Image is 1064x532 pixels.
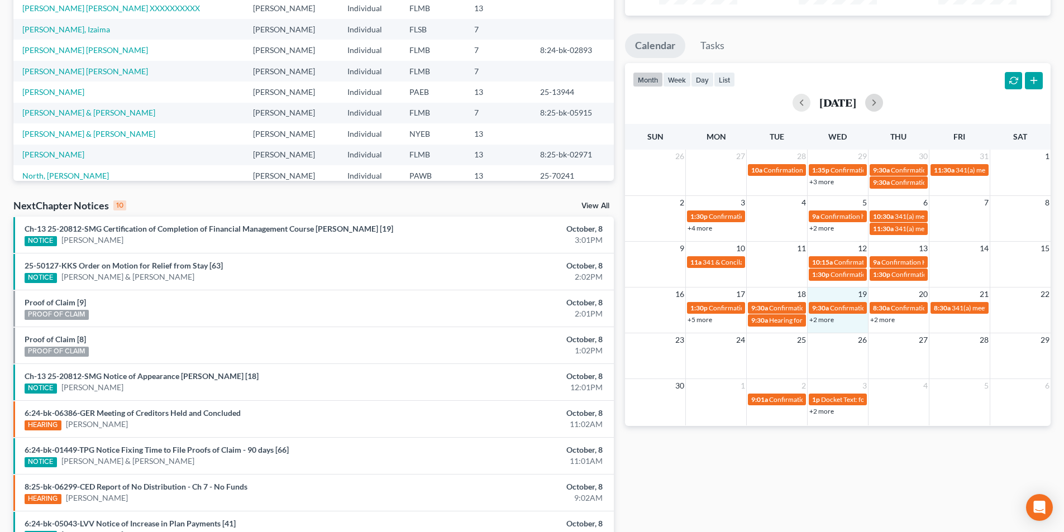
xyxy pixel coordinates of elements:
[400,103,465,123] td: FLMB
[465,103,531,123] td: 7
[465,123,531,144] td: 13
[873,304,890,312] span: 8:30a
[25,298,86,307] a: Proof of Claim [9]
[796,287,807,301] span: 18
[709,304,836,312] span: Confirmation hearing for [PERSON_NAME]
[679,242,685,255] span: 9
[735,150,746,163] span: 27
[764,166,881,174] span: Confirmation Hearing [PERSON_NAME]
[338,123,400,144] td: Individual
[857,242,868,255] span: 12
[25,224,393,233] a: Ch-13 25-20812-SMG Certification of Completion of Financial Management Course [PERSON_NAME] [19]
[812,395,820,404] span: 1p
[820,212,947,221] span: Confirmation hearing for [PERSON_NAME]
[809,178,834,186] a: +3 more
[918,333,929,347] span: 27
[61,382,123,393] a: [PERSON_NAME]
[691,72,714,87] button: day
[809,407,834,415] a: +2 more
[244,103,338,123] td: [PERSON_NAME]
[934,304,951,312] span: 8:30a
[531,165,614,186] td: 25-70241
[709,212,836,221] span: Confirmation hearing for [PERSON_NAME]
[861,379,868,392] span: 3
[679,196,685,209] span: 2
[891,270,1018,279] span: Confirmation hearing for [PERSON_NAME]
[674,379,685,392] span: 30
[25,482,247,491] a: 8:25-bk-06299-CED Report of No Distribution - Ch 7 - No Funds
[1039,333,1051,347] span: 29
[735,333,746,347] span: 24
[25,334,86,344] a: Proof of Claim [8]
[417,382,603,393] div: 12:01PM
[918,242,929,255] span: 13
[25,273,57,283] div: NOTICE
[809,315,834,324] a: +2 more
[861,196,868,209] span: 5
[25,420,61,430] div: HEARING
[244,61,338,82] td: [PERSON_NAME]
[873,258,880,266] span: 9a
[891,166,1018,174] span: Confirmation hearing for [PERSON_NAME]
[934,166,955,174] span: 11:30a
[338,145,400,165] td: Individual
[953,132,965,141] span: Fri
[22,150,84,159] a: [PERSON_NAME]
[417,456,603,467] div: 11:01AM
[800,196,807,209] span: 4
[417,371,603,382] div: October, 8
[690,304,708,312] span: 1:30p
[400,82,465,102] td: PAEB
[739,196,746,209] span: 3
[25,236,57,246] div: NOTICE
[66,419,128,430] a: [PERSON_NAME]
[625,33,685,58] a: Calendar
[1026,494,1053,521] div: Open Intercom Messenger
[831,270,957,279] span: Confirmation hearing for [PERSON_NAME]
[417,408,603,419] div: October, 8
[338,82,400,102] td: Individual
[61,271,194,282] a: [PERSON_NAME] & [PERSON_NAME]
[983,379,990,392] span: 5
[891,178,1018,186] span: Confirmation hearing for [PERSON_NAME]
[751,304,768,312] span: 9:30a
[922,196,929,209] span: 6
[796,150,807,163] span: 28
[22,25,110,34] a: [PERSON_NAME], Izaima
[417,481,603,492] div: October, 8
[796,333,807,347] span: 25
[834,258,1020,266] span: Confirmation hearing for [PERSON_NAME] & [PERSON_NAME]
[739,379,746,392] span: 1
[647,132,664,141] span: Sun
[417,234,603,246] div: 3:01PM
[979,333,990,347] span: 28
[400,145,465,165] td: FLMB
[831,166,958,174] span: Confirmation Hearing for [PERSON_NAME]
[922,379,929,392] span: 4
[417,492,603,504] div: 9:02AM
[1044,379,1051,392] span: 6
[674,287,685,301] span: 16
[531,82,614,102] td: 25-13944
[983,196,990,209] span: 7
[531,145,614,165] td: 8:25-bk-02971
[400,165,465,186] td: PAWB
[812,212,819,221] span: 9a
[688,315,712,324] a: +5 more
[979,150,990,163] span: 31
[812,258,833,266] span: 10:15a
[873,270,890,279] span: 1:30p
[61,234,123,246] a: [PERSON_NAME]
[751,395,768,404] span: 9:01a
[417,308,603,319] div: 2:01PM
[873,224,894,233] span: 11:30a
[714,72,735,87] button: list
[244,123,338,144] td: [PERSON_NAME]
[25,384,57,394] div: NOTICE
[769,304,896,312] span: Confirmation hearing for [PERSON_NAME]
[809,224,834,232] a: +2 more
[952,304,1060,312] span: 341(a) meeting for [PERSON_NAME]
[465,19,531,40] td: 7
[870,315,895,324] a: +2 more
[690,258,702,266] span: 11a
